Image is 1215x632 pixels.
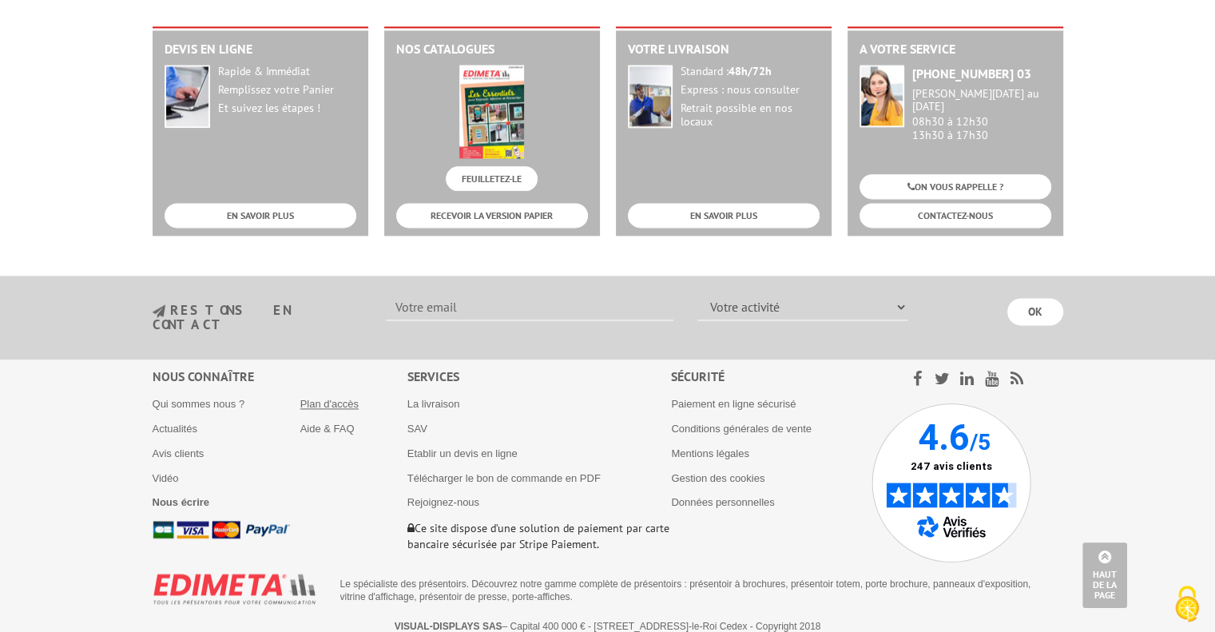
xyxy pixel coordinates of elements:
[681,101,820,130] div: Retrait possible en nos locaux
[446,166,538,191] a: FEUILLETEZ-LE
[1082,543,1127,608] a: Haut de la page
[671,496,774,508] a: Données personnelles
[860,174,1051,199] a: ON VOUS RAPPELLE ?
[1007,298,1063,325] input: OK
[153,304,363,332] h3: restons en contact
[671,423,812,435] a: Conditions générales de vente
[407,423,427,435] a: SAV
[407,447,518,459] a: Etablir un devis en ligne
[729,64,772,78] strong: 48h/72h
[628,42,820,57] h2: Votre livraison
[671,398,796,410] a: Paiement en ligne sécurisé
[218,65,356,79] div: Rapide & Immédiat
[912,87,1051,142] div: 08h30 à 12h30 13h30 à 17h30
[860,65,904,127] img: widget-service.jpg
[912,87,1051,114] div: [PERSON_NAME][DATE] au [DATE]
[407,520,672,552] p: Ce site dispose d’une solution de paiement par carte bancaire sécurisée par Stripe Paiement.
[153,304,165,318] img: newsletter.jpg
[407,398,460,410] a: La livraison
[407,368,672,386] div: Services
[1159,578,1215,632] button: Cookies (fenêtre modale)
[395,621,502,632] strong: VISUAL-DISPLAYS SAS
[407,472,601,484] a: Télécharger le bon de commande en PDF
[860,42,1051,57] h2: A votre service
[671,472,764,484] a: Gestion des cookies
[396,42,588,57] h2: Nos catalogues
[153,423,197,435] a: Actualités
[628,65,673,128] img: widget-livraison.jpg
[153,496,210,508] a: Nous écrire
[396,203,588,228] a: RECEVOIR LA VERSION PAPIER
[681,65,820,79] div: Standard :
[671,447,749,459] a: Mentions légales
[912,66,1031,81] strong: [PHONE_NUMBER] 03
[153,398,245,410] a: Qui sommes nous ?
[872,403,1031,562] img: Avis Vérifiés - 4.6 sur 5 - 247 avis clients
[165,65,210,128] img: widget-devis.jpg
[1167,584,1207,624] img: Cookies (fenêtre modale)
[681,83,820,97] div: Express : nous consulter
[340,578,1051,603] p: Le spécialiste des présentoirs. Découvrez notre gamme complète de présentoirs : présentoir à broc...
[407,496,479,508] a: Rejoignez-nous
[628,203,820,228] a: EN SAVOIR PLUS
[671,368,872,386] div: Sécurité
[459,65,524,158] img: edimeta.jpeg
[153,368,407,386] div: Nous connaître
[218,101,356,116] div: Et suivez les étapes !
[300,398,359,410] a: Plan d'accès
[153,472,179,484] a: Vidéo
[165,203,356,228] a: EN SAVOIR PLUS
[153,447,204,459] a: Avis clients
[218,83,356,97] div: Remplissez votre Panier
[386,293,673,320] input: Votre email
[860,203,1051,228] a: CONTACTEZ-NOUS
[165,42,356,57] h2: Devis en ligne
[300,423,355,435] a: Aide & FAQ
[167,621,1049,632] p: – Capital 400 000 € - [STREET_ADDRESS]-le-Roi Cedex - Copyright 2018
